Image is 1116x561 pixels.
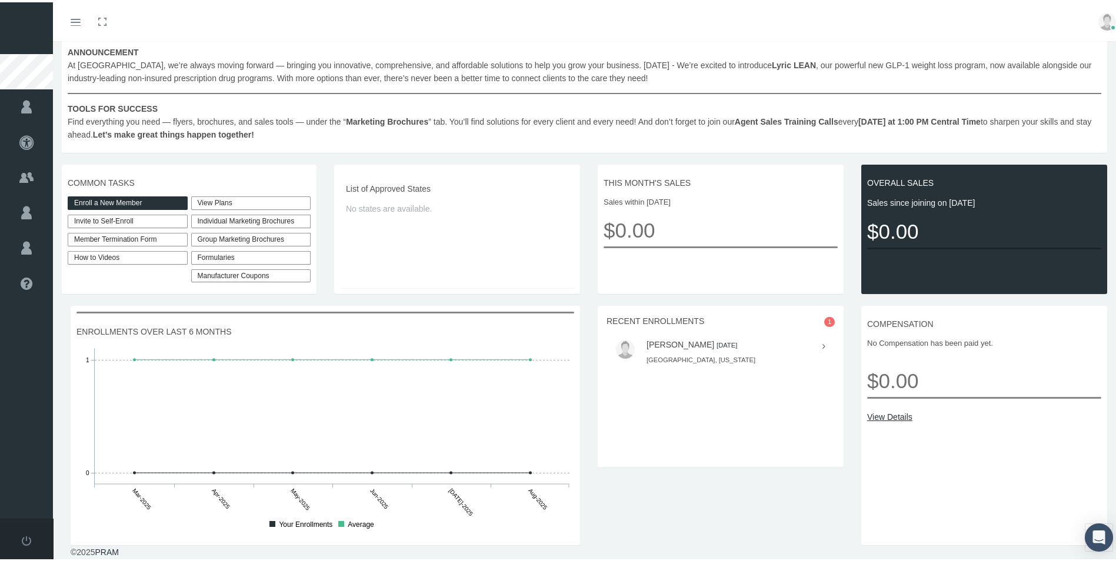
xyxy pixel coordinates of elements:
[867,213,1101,245] span: $0.00
[735,115,838,124] b: Agent Sales Training Calls
[1085,521,1113,549] div: Open Intercom Messenger
[95,545,118,555] a: PRAM
[191,212,311,226] div: Individual Marketing Brochures
[211,485,231,508] tspan: Apr-2025
[717,339,737,346] small: [DATE]
[86,467,89,474] tspan: 0
[867,335,1101,347] span: No Compensation has been paid yet.
[68,174,311,187] span: COMMON TASKS
[858,115,981,124] b: [DATE] at 1:00 PM Central Time
[68,102,158,111] b: TOOLS FOR SUCCESS
[1098,11,1116,28] img: user-placeholder.jpg
[607,314,704,323] span: RECENT ENROLLMENTS
[346,115,428,124] b: Marketing Brochures
[68,194,188,208] a: Enroll a New Member
[191,267,311,280] a: Manufacturer Coupons
[93,128,254,137] b: Let’s make great things happen together!
[68,231,188,244] a: Member Termination Form
[191,249,311,262] div: Formularies
[68,249,188,262] a: How to Videos
[647,354,755,361] small: [GEOGRAPHIC_DATA], [US_STATE]
[867,315,1101,328] span: COMPENSATION
[772,58,816,68] b: Lyric LEAN
[604,174,838,187] span: THIS MONTH'S SALES
[191,194,311,208] a: View Plans
[647,338,714,347] a: [PERSON_NAME]
[68,212,188,226] a: Invite to Self-Enroll
[867,353,1101,395] span: $0.00
[131,485,152,509] tspan: Mar-2025
[71,543,119,556] div: © 2025
[448,485,474,515] tspan: [DATE]-2025
[346,180,568,193] span: List of Approved States
[191,231,311,244] div: Group Marketing Brochures
[289,485,311,509] tspan: May-2025
[604,194,838,206] span: Sales within [DATE]
[867,408,1101,421] a: View Details
[68,45,139,55] b: ANNOUNCEMENT
[867,174,1101,187] span: OVERALL SALES
[76,323,574,336] span: ENROLLMENTS OVER LAST 6 MONTHS
[346,200,568,213] span: No states are available.
[527,485,549,509] tspan: Aug-2025
[824,315,835,325] span: 1
[604,212,838,244] span: $0.00
[369,485,390,508] tspan: Jun-2025
[867,194,1101,207] span: Sales since joining on [DATE]
[616,338,635,356] img: user-placeholder.jpg
[86,355,89,361] tspan: 1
